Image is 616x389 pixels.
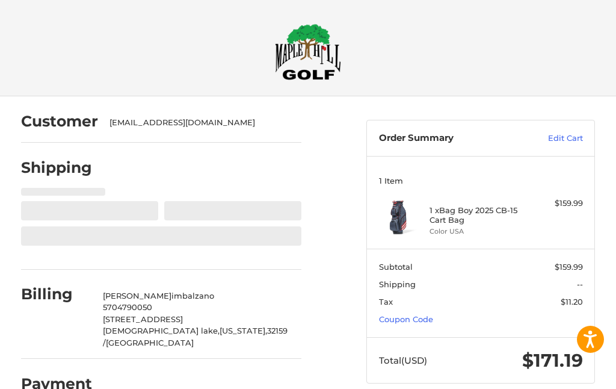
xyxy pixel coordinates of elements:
[103,291,171,300] span: [PERSON_NAME]
[103,326,288,347] span: 32159 /
[522,349,583,372] span: $171.19
[21,285,91,303] h2: Billing
[21,112,98,131] h2: Customer
[103,314,183,324] span: [STREET_ADDRESS]
[103,326,220,335] span: [DEMOGRAPHIC_DATA] lake,
[430,205,529,225] h4: 1 x Bag Boy 2025 CB-15 Cart Bag
[379,132,518,145] h3: Order Summary
[379,279,416,289] span: Shipping
[555,262,583,272] span: $159.99
[275,23,341,80] img: Maple Hill Golf
[21,158,92,177] h2: Shipping
[379,297,393,307] span: Tax
[379,314,433,324] a: Coupon Code
[379,262,413,272] span: Subtotal
[577,279,583,289] span: --
[220,326,267,335] span: [US_STATE],
[379,176,583,185] h3: 1 Item
[106,338,194,347] span: [GEOGRAPHIC_DATA]
[518,132,583,145] a: Edit Cart
[103,302,152,312] span: 5704790050
[532,198,583,210] div: $159.99
[561,297,583,307] span: $11.20
[430,226,529,237] li: Color USA
[109,117,290,129] div: [EMAIL_ADDRESS][DOMAIN_NAME]
[171,291,214,300] span: imbalzano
